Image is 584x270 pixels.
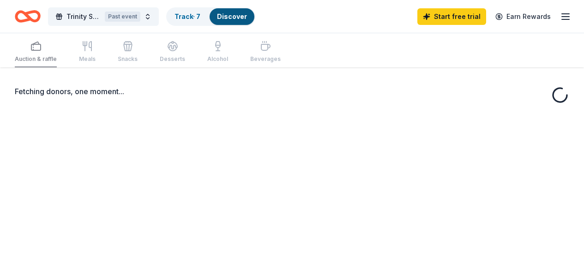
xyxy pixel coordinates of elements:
[66,11,101,22] span: Trinity Services Homeless Support Team
[48,7,159,26] button: Trinity Services Homeless Support TeamPast event
[15,6,41,27] a: Home
[217,12,247,20] a: Discover
[105,12,140,22] div: Past event
[490,8,556,25] a: Earn Rewards
[417,8,486,25] a: Start free trial
[175,12,200,20] a: Track· 7
[15,86,569,97] div: Fetching donors, one moment...
[166,7,255,26] button: Track· 7Discover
